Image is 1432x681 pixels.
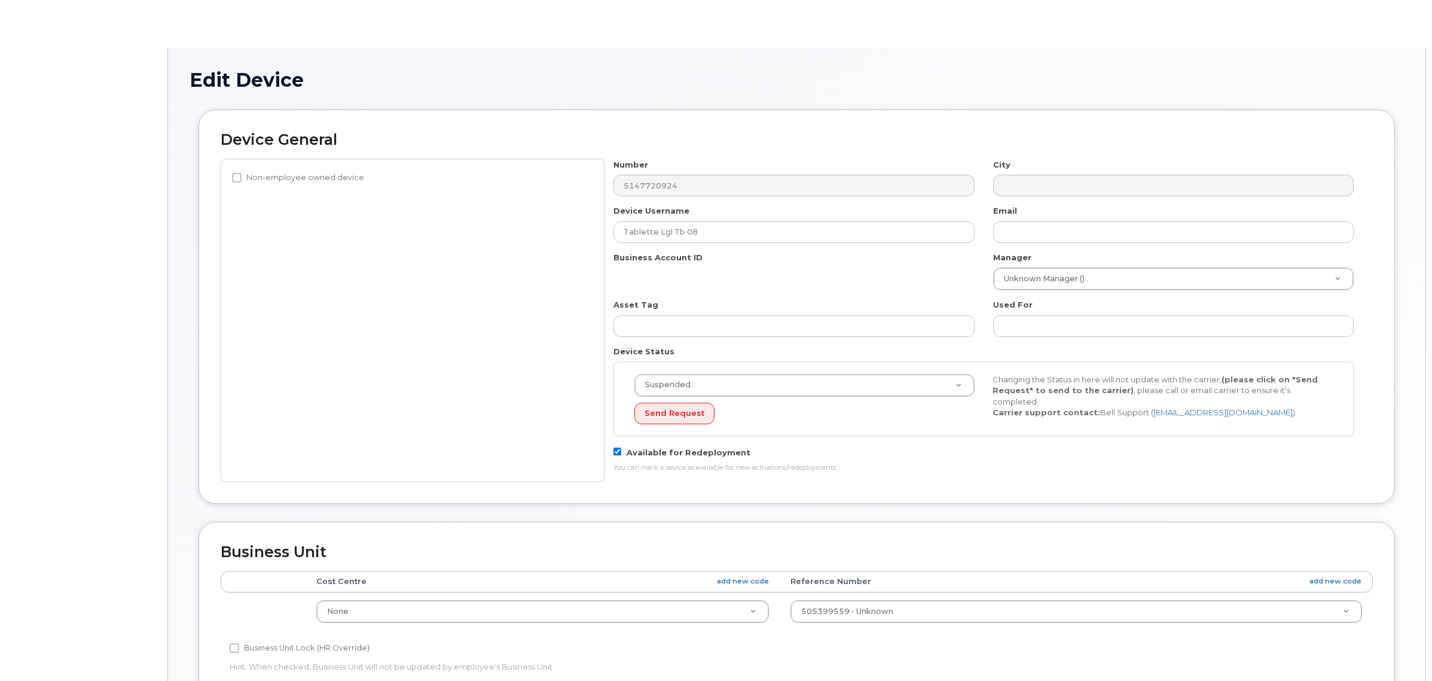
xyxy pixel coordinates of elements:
[306,571,780,592] th: Cost Centre
[613,448,621,455] input: Available for Redeployment
[993,252,1031,263] label: Manager
[635,375,974,396] a: Suspended
[613,252,703,263] label: Business Account ID
[230,643,239,653] input: Business Unit Lock (HR Override)
[221,544,1373,561] h2: Business Unit
[801,607,893,616] span: 505399559 - Unknown
[232,171,364,185] label: Non-employee owned device
[1309,576,1361,586] a: add new code
[613,159,648,171] label: Number
[190,69,1404,90] h1: Edit Device
[230,641,370,655] label: Business Unit Lock (HR Override)
[780,571,1373,592] th: Reference Number
[993,299,1033,311] label: Used For
[997,273,1085,284] span: Unknown Manager ()
[993,408,1100,417] strong: Carrier support contact:
[613,205,689,217] label: Device Username
[638,379,691,390] span: Suspended
[327,607,349,616] span: None
[230,661,979,673] p: Hint: When checked, Business Unit will not be updated by employee's Business Unit
[717,576,769,586] a: add new code
[634,403,715,425] button: Send Request
[994,268,1353,290] a: Unknown Manager ()
[613,463,1354,473] div: You can mark a device as available for new activations/redeployments
[613,299,658,311] label: Asset Tag
[984,374,1342,418] div: Changing the Status in here will not update with the carrier, , please call or email carrier to e...
[221,132,1373,148] h2: Device General
[1153,408,1293,417] a: [EMAIL_ADDRESS][DOMAIN_NAME]
[613,346,674,357] label: Device Status
[627,448,750,457] span: Available for Redeployment
[993,159,1010,171] label: City
[232,173,242,183] input: Non-employee owned device
[993,205,1017,217] label: Email
[317,601,768,622] a: None
[791,601,1361,622] a: 505399559 - Unknown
